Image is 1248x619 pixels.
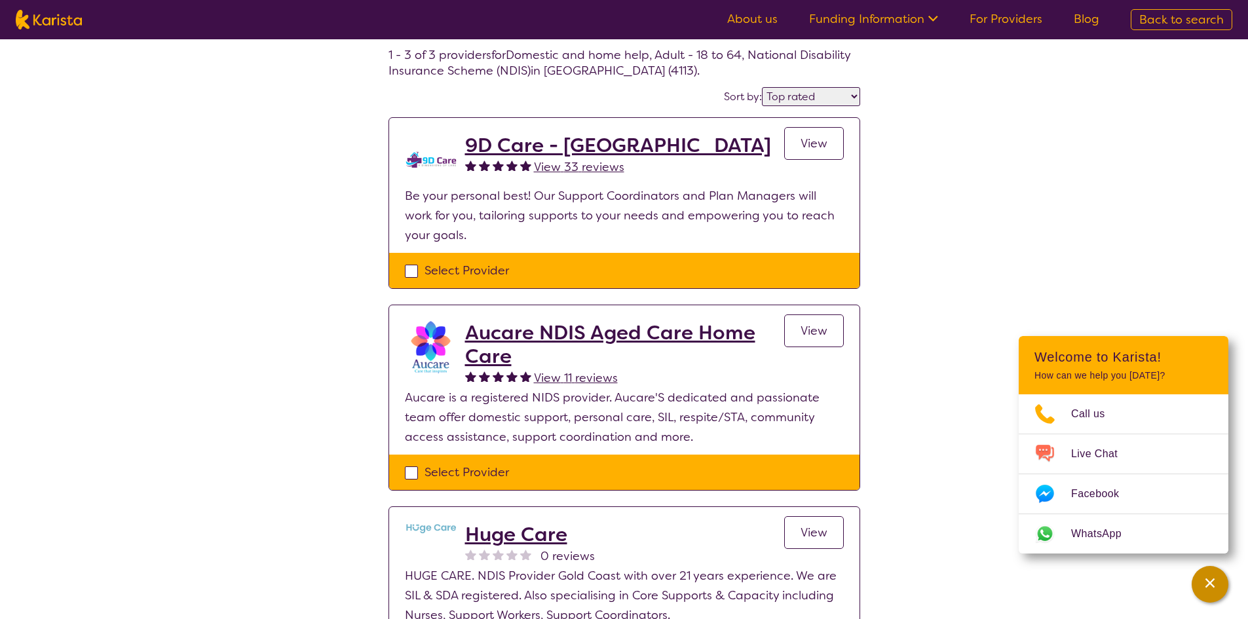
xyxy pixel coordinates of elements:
p: Be your personal best! Our Support Coordinators and Plan Managers will work for you, tailoring su... [405,186,844,245]
button: Channel Menu [1192,566,1228,603]
img: fullstar [479,160,490,171]
a: Back to search [1131,9,1232,30]
img: fullstar [465,160,476,171]
p: How can we help you [DATE]? [1034,370,1213,381]
img: fullstar [506,160,518,171]
span: Facebook [1071,484,1135,504]
a: Blog [1074,11,1099,27]
img: Karista logo [16,10,82,29]
h2: Welcome to Karista! [1034,349,1213,365]
img: fullstar [479,371,490,382]
span: View [801,525,827,540]
img: fullstar [493,160,504,171]
img: pxtnkcyzh0s3chkr6hsj.png [405,321,457,373]
a: For Providers [970,11,1042,27]
span: Call us [1071,404,1121,424]
span: Live Chat [1071,444,1133,464]
a: View [784,127,844,160]
span: View 33 reviews [534,159,624,175]
ul: Choose channel [1019,394,1228,553]
a: View [784,314,844,347]
a: View 33 reviews [534,157,624,177]
img: nonereviewstar [465,549,476,560]
img: nonereviewstar [479,549,490,560]
span: View [801,323,827,339]
img: udoxtvw1zwmha9q2qzsy.png [405,134,457,186]
p: Aucare is a registered NIDS provider. Aucare'S dedicated and passionate team offer domestic suppo... [405,388,844,447]
img: fullstar [520,160,531,171]
img: fullstar [520,371,531,382]
a: About us [727,11,778,27]
a: View [784,516,844,549]
label: Sort by: [724,90,762,103]
img: fullstar [465,371,476,382]
span: Back to search [1139,12,1224,28]
a: View 11 reviews [534,368,618,388]
img: qpdtjuftwexlinsi40qf.png [405,523,457,534]
a: Huge Care [465,523,595,546]
div: Channel Menu [1019,336,1228,553]
a: 9D Care - [GEOGRAPHIC_DATA] [465,134,771,157]
img: nonereviewstar [493,549,504,560]
img: nonereviewstar [520,549,531,560]
img: fullstar [493,371,504,382]
a: Web link opens in a new tab. [1019,514,1228,553]
a: Funding Information [809,11,938,27]
a: Aucare NDIS Aged Care Home Care [465,321,784,368]
img: nonereviewstar [506,549,518,560]
img: fullstar [506,371,518,382]
span: 0 reviews [540,546,595,566]
span: WhatsApp [1071,524,1137,544]
span: View [801,136,827,151]
span: View 11 reviews [534,370,618,386]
